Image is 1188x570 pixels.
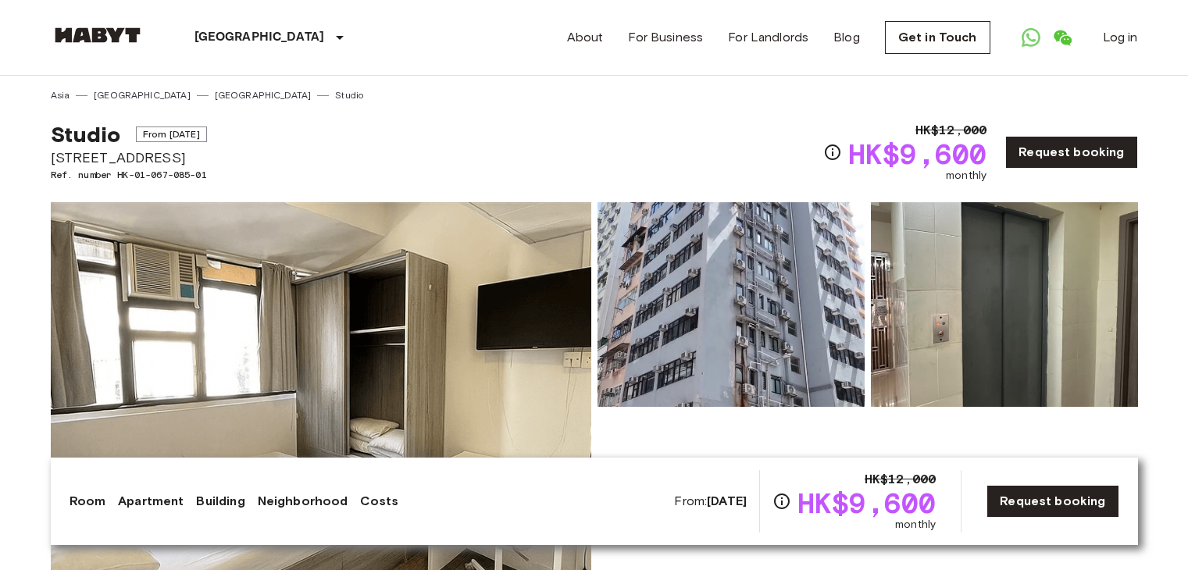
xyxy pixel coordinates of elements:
[51,27,144,43] img: Habyt
[1047,22,1078,53] a: Open WeChat
[94,88,191,102] a: [GEOGRAPHIC_DATA]
[51,148,207,168] span: [STREET_ADDRESS]
[833,28,860,47] a: Blog
[196,492,244,511] a: Building
[335,88,363,102] a: Studio
[946,168,986,183] span: monthly
[194,28,325,47] p: [GEOGRAPHIC_DATA]
[51,88,70,102] a: Asia
[674,493,747,510] span: From:
[986,485,1118,518] a: Request booking
[885,21,990,54] a: Get in Touch
[567,28,604,47] a: About
[865,470,936,489] span: HK$12,000
[628,28,703,47] a: For Business
[1015,22,1047,53] a: Open WhatsApp
[871,202,1138,407] img: Picture of unit HK-01-067-085-01
[51,121,121,148] span: Studio
[1005,136,1137,169] a: Request booking
[118,492,184,511] a: Apartment
[772,492,791,511] svg: Check cost overview for full price breakdown. Please note that discounts apply to new joiners onl...
[136,126,207,142] span: From [DATE]
[895,517,936,533] span: monthly
[797,489,936,517] span: HK$9,600
[360,492,398,511] a: Costs
[728,28,808,47] a: For Landlords
[1103,28,1138,47] a: Log in
[848,140,986,168] span: HK$9,600
[258,492,348,511] a: Neighborhood
[598,202,865,407] img: Picture of unit HK-01-067-085-01
[823,143,842,162] svg: Check cost overview for full price breakdown. Please note that discounts apply to new joiners onl...
[70,492,106,511] a: Room
[915,121,986,140] span: HK$12,000
[707,493,747,508] b: [DATE]
[215,88,312,102] a: [GEOGRAPHIC_DATA]
[51,168,207,182] span: Ref. number HK-01-067-085-01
